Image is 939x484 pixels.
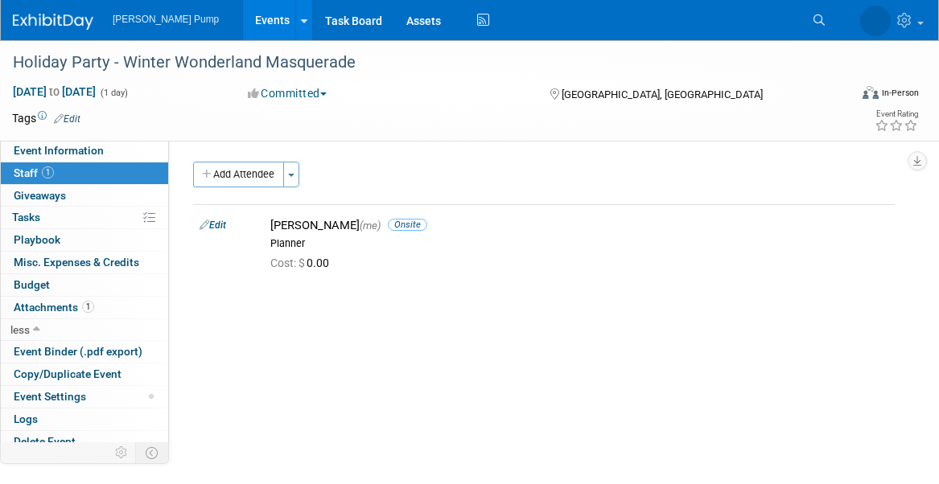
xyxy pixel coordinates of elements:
[14,301,94,314] span: Attachments
[113,14,219,25] span: [PERSON_NAME] Pump
[360,219,381,232] span: (me)
[12,110,80,126] td: Tags
[1,319,168,341] a: less
[1,274,168,296] a: Budget
[14,435,76,448] span: Delete Event
[14,189,66,202] span: Giveaways
[1,431,168,453] a: Delete Event
[149,394,154,399] span: Modified Layout
[1,229,168,251] a: Playbook
[54,113,80,125] a: Edit
[136,442,169,463] td: Toggle Event Tabs
[270,218,888,233] div: [PERSON_NAME]
[860,6,891,36] img: Amanda Smith
[242,85,333,101] button: Committed
[1,386,168,408] a: Event Settings
[1,140,168,162] a: Event Information
[14,278,50,291] span: Budget
[1,252,168,273] a: Misc. Expenses & Credits
[99,88,128,98] span: (1 day)
[1,363,168,385] a: Copy/Duplicate Event
[42,166,54,178] span: 1
[13,14,93,30] img: ExhibitDay
[7,48,830,77] div: Holiday Party - Winter Wonderland Masquerade
[1,297,168,318] a: Attachments1
[200,219,226,231] a: Edit
[14,390,86,403] span: Event Settings
[14,256,139,269] span: Misc. Expenses & Credits
[1,207,168,228] a: Tasks
[388,219,427,231] span: Onsite
[1,185,168,207] a: Giveaways
[108,442,136,463] td: Personalize Event Tab Strip
[10,323,30,336] span: less
[12,211,40,224] span: Tasks
[82,301,94,313] span: 1
[881,87,919,99] div: In-Person
[270,256,307,269] span: Cost: $
[863,86,879,99] img: Format-Inperson.png
[193,162,284,187] button: Add Attendee
[14,345,142,358] span: Event Binder (.pdf export)
[14,412,38,425] span: Logs
[1,341,168,363] a: Event Binder (.pdf export)
[778,84,919,108] div: Event Format
[875,110,918,118] div: Event Rating
[14,144,104,157] span: Event Information
[1,162,168,184] a: Staff1
[270,237,888,250] div: Planner
[562,88,763,100] span: [GEOGRAPHIC_DATA], [GEOGRAPHIC_DATA]
[270,256,336,269] span: 0.00
[1,408,168,430] a: Logs
[14,367,121,380] span: Copy/Duplicate Event
[14,233,60,246] span: Playbook
[14,166,54,179] span: Staff
[47,85,62,98] span: to
[12,84,97,99] span: [DATE] [DATE]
